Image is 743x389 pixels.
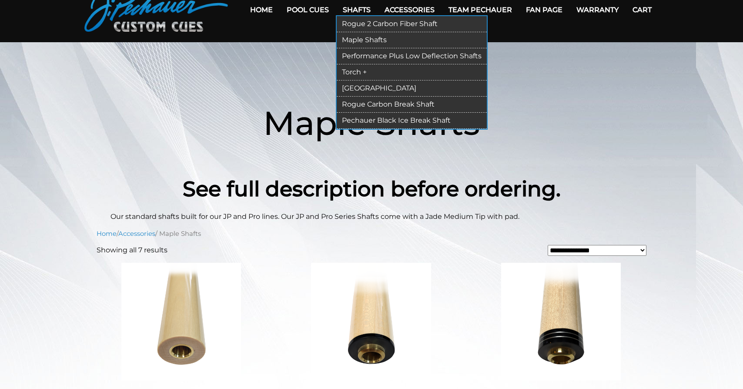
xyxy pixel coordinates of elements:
img: Double Ring Piloted .850 Maple Shaft [476,263,646,380]
select: Shop order [548,245,646,256]
p: Showing all 7 results [97,245,167,255]
a: [GEOGRAPHIC_DATA] [337,80,487,97]
a: Pechauer Black Ice Break Shaft [337,113,487,129]
a: Rogue 2 Carbon Fiber Shaft [337,16,487,32]
a: Home [97,230,117,238]
img: PO2 Maple .850 Shaft Piloted [Piloted thin black (Pro Series & JP Series 2025)] [287,263,456,380]
a: Performance Plus Low Deflection Shafts [337,48,487,64]
img: Pro H Maple .870 Shaft Flat Faced (Prior to 2019) [97,263,266,380]
a: Rogue Carbon Break Shaft [337,97,487,113]
p: Our standard shafts built for our JP and Pro lines. Our JP and Pro Series Shafts come with a Jade... [110,211,633,222]
a: Accessories [118,230,155,238]
nav: Breadcrumb [97,229,646,238]
strong: See full description before ordering. [183,176,561,201]
span: Maple Shafts [263,103,480,143]
a: Torch + [337,64,487,80]
a: Maple Shafts [337,32,487,48]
